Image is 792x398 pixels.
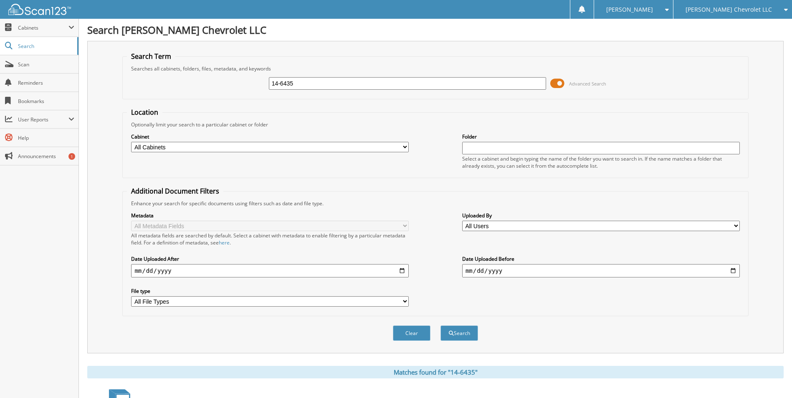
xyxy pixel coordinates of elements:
label: Date Uploaded Before [462,255,740,262]
button: Search [440,325,478,341]
div: 1 [68,153,75,160]
span: Scan [18,61,74,68]
label: File type [131,287,409,295]
label: Cabinet [131,133,409,140]
span: User Reports [18,116,68,123]
label: Date Uploaded After [131,255,409,262]
div: Matches found for "14-6435" [87,366,784,378]
div: Searches all cabinets, folders, files, metadata, and keywords [127,65,744,72]
input: end [462,264,740,277]
img: scan123-logo-white.svg [8,4,71,15]
a: here [219,239,230,246]
span: Reminders [18,79,74,86]
label: Folder [462,133,740,140]
label: Metadata [131,212,409,219]
span: [PERSON_NAME] Chevrolet LLC [686,7,772,12]
div: All metadata fields are searched by default. Select a cabinet with metadata to enable filtering b... [131,232,409,246]
span: Bookmarks [18,98,74,105]
legend: Additional Document Filters [127,186,223,196]
legend: Location [127,108,162,117]
h1: Search [PERSON_NAME] Chevrolet LLC [87,23,784,37]
input: start [131,264,409,277]
span: Search [18,43,73,50]
div: Optionally limit your search to a particular cabinet or folder [127,121,744,128]
span: Cabinets [18,24,68,31]
label: Uploaded By [462,212,740,219]
span: Help [18,134,74,141]
div: Select a cabinet and begin typing the name of the folder you want to search in. If the name match... [462,155,740,169]
span: [PERSON_NAME] [606,7,653,12]
span: Advanced Search [569,81,606,87]
div: Enhance your search for specific documents using filters such as date and file type. [127,200,744,207]
span: Announcements [18,153,74,160]
legend: Search Term [127,52,175,61]
button: Clear [393,325,430,341]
